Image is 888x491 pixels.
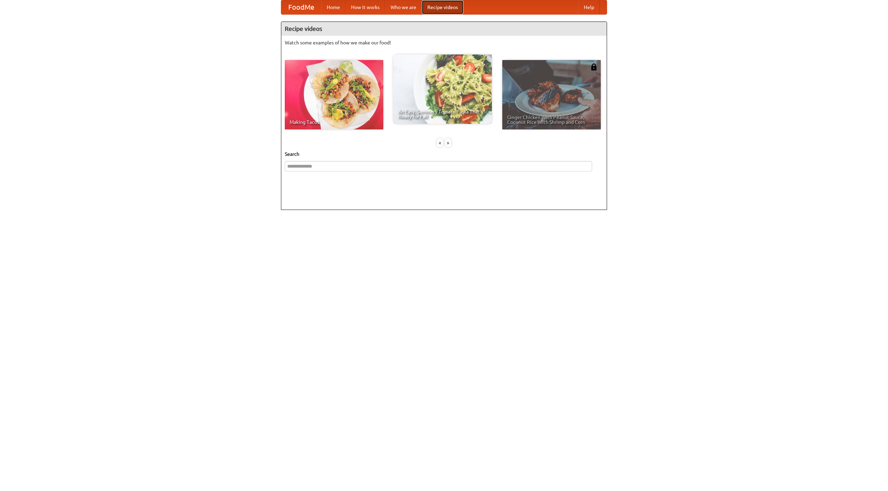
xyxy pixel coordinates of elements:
h4: Recipe videos [281,22,607,36]
a: Making Tacos [285,60,383,129]
p: Watch some examples of how we make our food! [285,39,603,46]
h5: Search [285,151,603,158]
a: An Easy, Summery Tomato Pasta That's Ready for Fall [393,54,492,124]
a: Recipe videos [422,0,463,14]
div: « [437,138,443,147]
span: An Easy, Summery Tomato Pasta That's Ready for Fall [398,109,487,119]
div: » [445,138,451,147]
span: Making Tacos [290,120,378,125]
a: Who we are [385,0,422,14]
a: How it works [345,0,385,14]
img: 483408.png [590,64,597,70]
a: Home [321,0,345,14]
a: Help [578,0,600,14]
a: FoodMe [281,0,321,14]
